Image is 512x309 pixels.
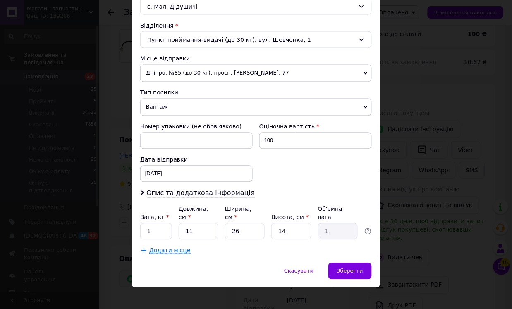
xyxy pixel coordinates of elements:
[140,156,253,164] div: Дата відправки
[146,189,255,198] span: Опис та додаткова інформація
[149,247,191,254] span: Додати місце
[284,268,313,274] span: Скасувати
[140,99,372,116] span: Вантаж
[140,123,253,131] div: Номер упаковки (не обов'язково)
[225,206,251,221] label: Ширина, см
[140,65,372,82] span: Дніпро: №85 (до 30 кг): просп. [PERSON_NAME], 77
[140,56,190,62] span: Місце відправки
[337,268,363,274] span: Зберегти
[259,123,372,131] div: Оціночна вартість
[271,214,309,221] label: Висота, см
[140,214,169,221] label: Вага, кг
[140,31,372,48] div: Пункт приймання-видачі (до 30 кг): вул. Шевченка, 1
[140,89,178,96] span: Тип посилки
[140,22,372,30] div: Відділення
[179,206,208,221] label: Довжина, см
[318,205,358,222] div: Об'ємна вага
